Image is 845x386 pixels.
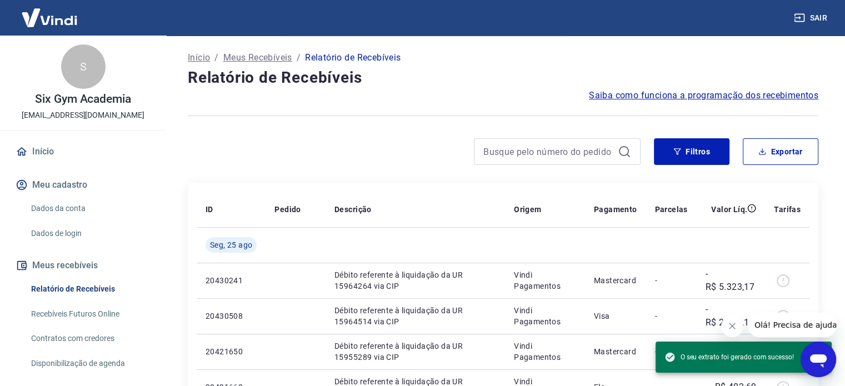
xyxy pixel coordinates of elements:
[188,51,210,64] a: Início
[27,327,153,350] a: Contratos com credores
[334,305,496,327] p: Débito referente à liquidação da UR 15964514 via CIP
[27,222,153,245] a: Dados de login
[334,204,372,215] p: Descrição
[206,204,213,215] p: ID
[711,204,747,215] p: Valor Líq.
[514,204,541,215] p: Origem
[27,278,153,300] a: Relatório de Recebíveis
[305,51,401,64] p: Relatório de Recebíveis
[13,1,86,34] img: Vindi
[774,204,801,215] p: Tarifas
[13,253,153,278] button: Meus recebíveis
[206,275,257,286] p: 20430241
[706,303,756,329] p: -R$ 2.101,12
[61,44,106,89] div: S
[655,346,688,357] p: -
[514,340,576,363] p: Vindi Pagamentos
[334,269,496,292] p: Débito referente à liquidação da UR 15964264 via CIP
[13,173,153,197] button: Meu cadastro
[655,275,688,286] p: -
[35,93,131,105] p: Six Gym Academia
[743,138,818,165] button: Exportar
[334,340,496,363] p: Débito referente à liquidação da UR 15955289 via CIP
[27,303,153,325] a: Recebíveis Futuros Online
[210,239,252,250] span: Seg, 25 ago
[214,51,218,64] p: /
[206,310,257,322] p: 20430508
[594,204,637,215] p: Pagamento
[655,204,688,215] p: Parcelas
[7,8,93,17] span: Olá! Precisa de ajuda?
[594,346,637,357] p: Mastercard
[27,352,153,375] a: Disponibilização de agenda
[514,305,576,327] p: Vindi Pagamentos
[483,143,613,160] input: Busque pelo número do pedido
[792,8,832,28] button: Sair
[748,313,836,337] iframe: Mensagem da empresa
[514,269,576,292] p: Vindi Pagamentos
[594,275,637,286] p: Mastercard
[188,67,818,89] h4: Relatório de Recebíveis
[27,197,153,220] a: Dados da conta
[274,204,301,215] p: Pedido
[589,89,818,102] a: Saiba como funciona a programação dos recebimentos
[206,346,257,357] p: 20421650
[297,51,301,64] p: /
[13,139,153,164] a: Início
[654,138,729,165] button: Filtros
[664,352,794,363] span: O seu extrato foi gerado com sucesso!
[223,51,292,64] a: Meus Recebíveis
[655,310,688,322] p: -
[721,315,743,337] iframe: Fechar mensagem
[22,109,144,121] p: [EMAIL_ADDRESS][DOMAIN_NAME]
[706,338,756,365] p: -R$ 1.192,76
[801,342,836,377] iframe: Botão para abrir a janela de mensagens
[706,267,756,294] p: -R$ 5.323,17
[594,310,637,322] p: Visa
